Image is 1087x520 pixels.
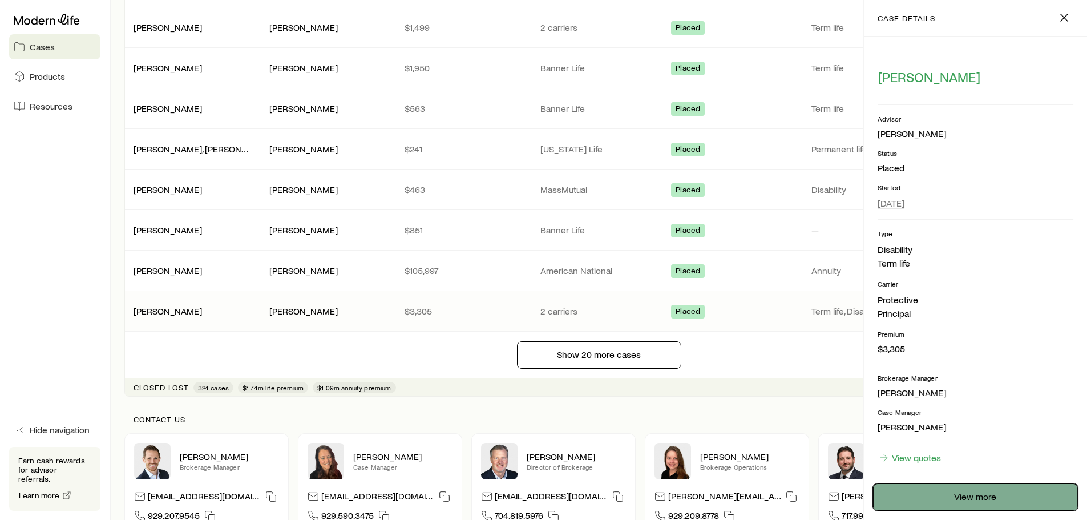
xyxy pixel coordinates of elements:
[668,490,781,506] p: [PERSON_NAME][EMAIL_ADDRESS][DOMAIN_NAME]
[495,490,608,506] p: [EMAIL_ADDRESS][DOMAIN_NAME]
[878,256,1073,270] li: Term life
[134,22,202,33] a: [PERSON_NAME]
[405,305,522,317] p: $3,305
[148,490,261,506] p: [EMAIL_ADDRESS][DOMAIN_NAME]
[19,491,60,499] span: Learn more
[676,225,700,237] span: Placed
[269,62,338,74] div: [PERSON_NAME]
[811,305,929,317] p: Term life, Disability
[811,184,929,195] p: Disability
[873,483,1078,511] a: View more
[540,184,658,195] p: MassMutual
[269,103,338,115] div: [PERSON_NAME]
[878,387,1073,398] p: [PERSON_NAME]
[811,103,929,114] p: Term life
[811,143,929,155] p: Permanent life
[180,462,279,471] p: Brokerage Manager
[878,229,1073,238] p: Type
[878,197,904,209] span: [DATE]
[134,143,251,155] div: [PERSON_NAME], [PERSON_NAME]
[405,143,522,155] p: $241
[878,148,1073,158] p: Status
[134,305,202,317] div: [PERSON_NAME]
[676,307,700,319] span: Placed
[134,265,202,277] div: [PERSON_NAME]
[540,103,658,114] p: Banner Life
[308,443,344,479] img: Abby McGuigan
[540,305,658,317] p: 2 carriers
[654,443,691,479] img: Ellen Wall
[878,162,1073,174] p: Placed
[527,462,626,471] p: Director of Brokerage
[842,490,955,506] p: [PERSON_NAME][EMAIL_ADDRESS][DOMAIN_NAME]
[811,224,929,236] p: —
[134,415,1064,424] p: Contact us
[878,473,989,485] a: View quote request form
[676,104,700,116] span: Placed
[878,329,1073,338] p: Premium
[878,68,981,86] button: [PERSON_NAME]
[676,63,700,75] span: Placed
[540,265,658,276] p: American National
[878,243,1073,256] li: Disability
[878,452,941,464] a: View quotes
[9,94,100,119] a: Resources
[517,341,681,369] button: Show 20 more cases
[405,184,522,195] p: $463
[269,184,338,196] div: [PERSON_NAME]
[134,62,202,74] div: [PERSON_NAME]
[134,62,202,73] a: [PERSON_NAME]
[134,143,273,154] a: [PERSON_NAME], [PERSON_NAME]
[321,490,434,506] p: [EMAIL_ADDRESS][DOMAIN_NAME]
[676,266,700,278] span: Placed
[269,22,338,34] div: [PERSON_NAME]
[134,224,202,236] div: [PERSON_NAME]
[878,128,946,140] div: [PERSON_NAME]
[134,22,202,34] div: [PERSON_NAME]
[269,265,338,277] div: [PERSON_NAME]
[134,184,202,196] div: [PERSON_NAME]
[134,184,202,195] a: [PERSON_NAME]
[878,183,1073,192] p: Started
[269,224,338,236] div: [PERSON_NAME]
[9,417,100,442] button: Hide navigation
[828,443,864,479] img: Bryan Simmons
[878,373,1073,382] p: Brokerage Manager
[134,265,202,276] a: [PERSON_NAME]
[353,462,452,471] p: Case Manager
[540,62,658,74] p: Banner Life
[527,451,626,462] p: [PERSON_NAME]
[811,62,929,74] p: Term life
[134,103,202,114] a: [PERSON_NAME]
[405,62,522,74] p: $1,950
[134,383,189,392] p: Closed lost
[481,443,518,479] img: Trey Wall
[700,462,799,471] p: Brokerage Operations
[30,41,55,53] span: Cases
[676,185,700,197] span: Placed
[676,144,700,156] span: Placed
[243,383,304,392] span: $1.74m life premium
[405,22,522,33] p: $1,499
[878,408,1073,417] p: Case Manager
[134,224,202,235] a: [PERSON_NAME]
[700,451,799,462] p: [PERSON_NAME]
[878,421,1073,433] p: [PERSON_NAME]
[878,279,1073,288] p: Carrier
[405,224,522,236] p: $851
[134,103,202,115] div: [PERSON_NAME]
[198,383,229,392] span: 324 cases
[269,143,338,155] div: [PERSON_NAME]
[878,114,1073,123] p: Advisor
[878,307,1073,320] li: Principal
[540,143,658,155] p: [US_STATE] Life
[30,100,72,112] span: Resources
[317,383,391,392] span: $1.09m annuity premium
[878,69,980,85] span: [PERSON_NAME]
[9,34,100,59] a: Cases
[134,443,171,479] img: Nick Weiler
[134,305,202,316] a: [PERSON_NAME]
[878,14,935,23] p: case details
[540,22,658,33] p: 2 carriers
[353,451,452,462] p: [PERSON_NAME]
